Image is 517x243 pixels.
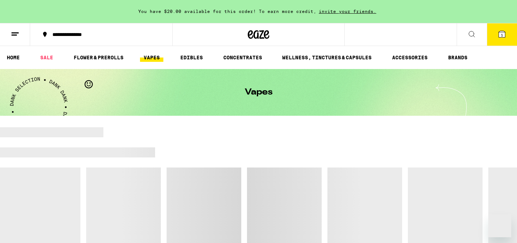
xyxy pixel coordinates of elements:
a: FLOWER & PREROLLS [70,53,127,62]
a: BRANDS [444,53,471,62]
a: VAPES [140,53,163,62]
iframe: Button to launch messaging window [488,214,511,237]
button: 1 [487,23,517,46]
a: SALE [37,53,57,62]
span: invite your friends. [316,9,379,14]
a: EDIBLES [177,53,206,62]
a: ACCESSORIES [388,53,431,62]
a: HOME [3,53,23,62]
a: WELLNESS, TINCTURES & CAPSULES [279,53,375,62]
span: 1 [501,33,503,37]
a: CONCENTRATES [220,53,266,62]
h1: Vapes [245,88,273,97]
span: You have $20.00 available for this order! To earn more credit, [138,9,316,14]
